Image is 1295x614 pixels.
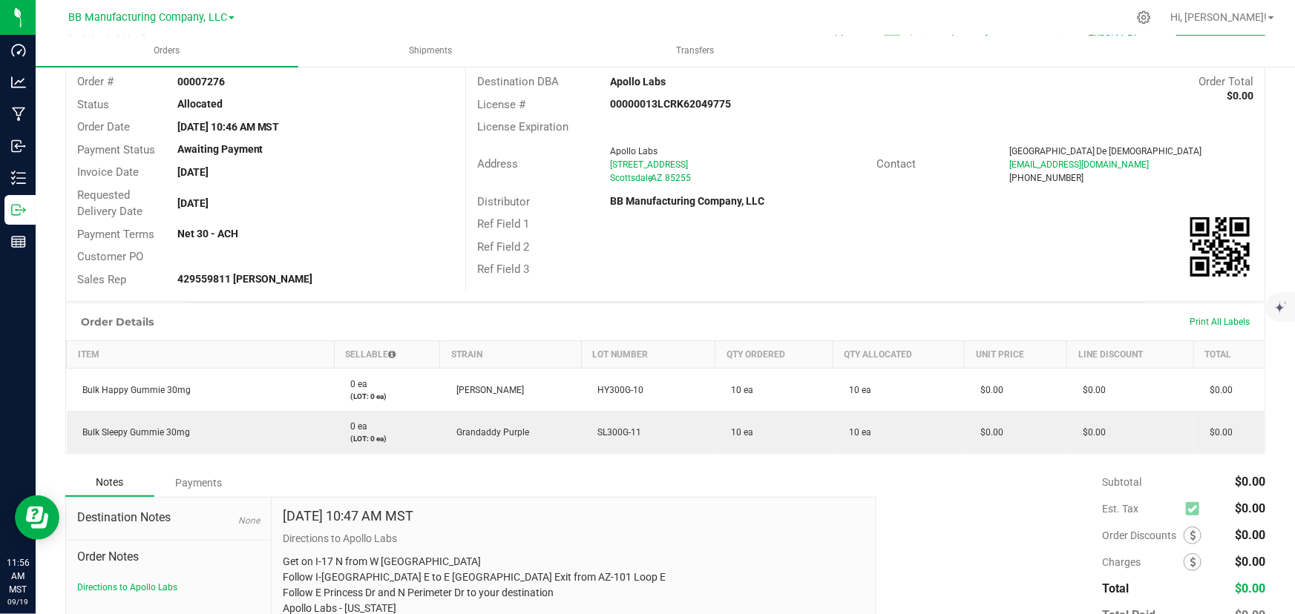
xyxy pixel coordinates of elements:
span: Destination DBA [477,75,559,88]
img: Scan me! [1190,217,1250,277]
div: Notes [65,469,154,497]
span: $0.00 [1202,427,1233,438]
span: $0.00 [1235,581,1265,595]
span: AZ [652,173,663,183]
strong: BB Manufacturing Company, LLC [611,195,765,207]
span: Address [477,157,518,171]
span: Payment Status [77,143,155,156]
span: De [DEMOGRAPHIC_DATA] [1096,146,1201,156]
div: Manage settings [1135,10,1153,24]
strong: Net 30 - ACH [177,228,238,240]
strong: Allocated [177,98,223,110]
span: Order Total [1199,75,1253,88]
span: [STREET_ADDRESS] [611,159,689,170]
span: Grandaddy Purple [449,427,529,438]
span: Bulk Sleepy Gummie 30mg [76,427,191,438]
span: [PERSON_NAME] [449,385,524,395]
p: 09/19 [7,596,29,607]
th: Line Discount [1067,341,1193,369]
span: $0.00 [1202,385,1233,395]
span: Ref Field 2 [477,240,529,254]
span: License Expiration [477,120,568,133]
button: Directions to Apollo Labs [77,581,177,594]
span: $0.00 [1235,528,1265,542]
th: Unit Price [964,341,1066,369]
strong: [DATE] 10:46 AM MST [177,121,280,133]
span: [EMAIL_ADDRESS][DOMAIN_NAME] [1009,159,1149,170]
span: Order Notes [77,548,260,566]
inline-svg: Dashboard [11,43,26,58]
th: Strain [440,341,581,369]
span: Order Discounts [1102,529,1184,541]
span: Requested Delivery Date [77,188,142,219]
span: [PHONE_NUMBER] [1009,173,1083,183]
inline-svg: Manufacturing [11,107,26,122]
span: Invoice Date [77,165,139,179]
span: Print All Labels [1190,317,1250,327]
span: Apollo Labs [611,146,658,156]
inline-svg: Inventory [11,171,26,185]
span: 0 ea [343,379,367,389]
span: Charges [1102,556,1184,568]
inline-svg: Analytics [11,75,26,90]
span: Destination Notes [77,509,260,526]
th: Qty Allocated [833,341,964,369]
span: 10 ea [842,385,871,395]
span: $0.00 [1076,427,1107,438]
strong: $0.00 [1227,90,1253,102]
span: 85255 [666,173,692,183]
inline-svg: Inbound [11,139,26,153]
strong: 00000013LCRK62049775 [611,98,732,110]
span: Shipments [390,44,473,57]
span: Transfers [656,44,734,57]
a: Orders [36,36,298,67]
h1: Order Details [81,316,154,328]
p: Directions to Apollo Labs [283,531,865,547]
iframe: Resource center [15,495,59,540]
span: $0.00 [1235,475,1265,489]
h4: [DATE] 10:47 AM MST [283,509,413,524]
p: 11:56 AM MST [7,556,29,596]
span: SL300G-11 [590,427,641,438]
th: Qty Ordered [715,341,833,369]
span: $0.00 [973,385,1003,395]
strong: Awaiting Payment [177,143,263,155]
strong: [DATE] [177,197,209,209]
span: Payment Terms [77,228,154,241]
span: License # [477,98,525,111]
span: Calculate excise tax [1186,499,1206,519]
span: Scottsdale [611,173,653,183]
strong: 429559811 [PERSON_NAME] [177,273,313,285]
th: Sellable [334,341,440,369]
span: 10 ea [724,427,753,438]
a: Shipments [300,36,563,67]
span: $0.00 [1076,385,1107,395]
span: Subtotal [1102,476,1141,488]
span: Order Date [77,120,130,133]
span: Ref Field 3 [477,263,529,276]
span: Hi, [PERSON_NAME]! [1170,11,1267,23]
inline-svg: Outbound [11,202,26,217]
span: [GEOGRAPHIC_DATA] [1009,146,1095,156]
span: Ref Field 1 [477,217,529,231]
span: Total [1102,581,1129,595]
span: Contact [876,157,916,171]
span: $0.00 [1235,555,1265,569]
span: Distributor [477,195,530,208]
th: Total [1193,341,1265,369]
a: Transfers [563,36,826,67]
span: 10 ea [842,427,871,438]
span: Status [77,98,109,111]
th: Item [67,341,335,369]
span: BB Manufacturing Company, LLC [68,11,227,24]
span: , [650,173,652,183]
span: HY300G-10 [590,385,643,395]
span: Order # [77,75,114,88]
span: Orders [134,44,200,57]
th: Lot Number [581,341,715,369]
span: Est. Tax [1102,503,1180,515]
p: (LOT: 0 ea) [343,433,431,444]
strong: 00007276 [177,76,225,88]
span: $0.00 [1235,501,1265,515]
span: None [238,515,260,526]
